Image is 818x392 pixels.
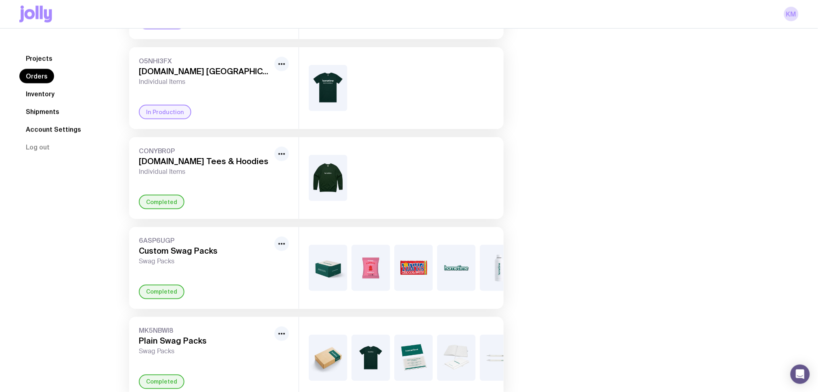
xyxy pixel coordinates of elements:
[139,348,271,356] span: Swag Packs
[139,195,184,209] div: Completed
[784,7,799,21] a: KM
[139,258,271,266] span: Swag Packs
[139,285,184,299] div: Completed
[139,327,271,335] span: MK5NBWI8
[139,57,271,65] span: O5NHI3FX
[139,246,271,256] h3: Custom Swag Packs
[139,78,271,86] span: Individual Items
[19,69,54,83] a: Orders
[19,140,56,154] button: Log out
[139,336,271,346] h3: Plain Swag Packs
[19,122,88,137] a: Account Settings
[139,156,271,166] h3: [DOMAIN_NAME] Tees & Hoodies
[19,51,59,66] a: Projects
[139,375,184,389] div: Completed
[139,237,271,245] span: 6ASP6UGP
[19,87,61,101] a: Inventory
[139,147,271,155] span: CONYBR0P
[139,67,271,76] h3: [DOMAIN_NAME] [GEOGRAPHIC_DATA]
[791,365,810,384] div: Open Intercom Messenger
[139,105,191,119] div: In Production
[19,104,66,119] a: Shipments
[139,168,271,176] span: Individual Items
